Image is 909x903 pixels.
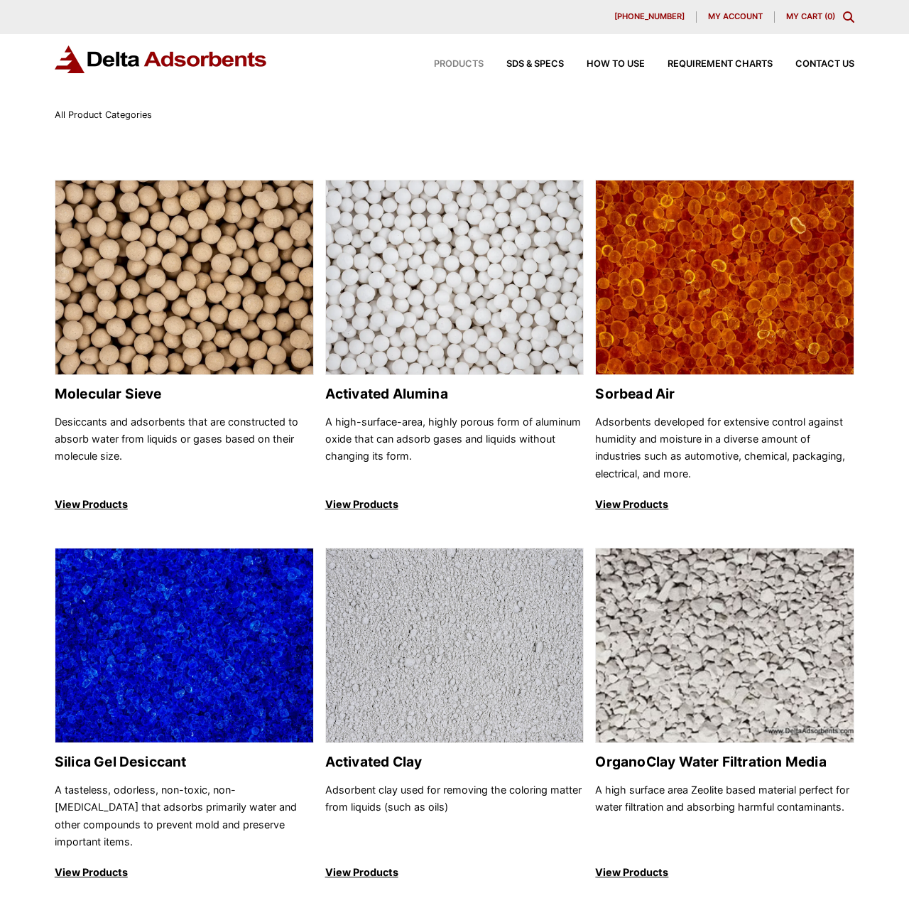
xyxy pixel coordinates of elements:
[325,782,584,851] p: Adsorbent clay used for removing the coloring matter from liquids (such as oils)
[55,109,152,120] span: All Product Categories
[326,548,584,744] img: Activated Clay
[587,60,645,69] span: How to Use
[795,60,854,69] span: Contact Us
[55,754,314,770] h2: Silica Gel Desiccant
[786,11,835,21] a: My Cart (0)
[325,386,584,402] h2: Activated Alumina
[614,13,685,21] span: [PHONE_NUMBER]
[595,754,854,770] h2: OrganoClay Water Filtration Media
[596,548,854,744] img: OrganoClay Water Filtration Media
[595,864,854,881] p: View Products
[595,548,854,882] a: OrganoClay Water Filtration Media OrganoClay Water Filtration Media A high surface area Zeolite b...
[595,180,854,514] a: Sorbead Air Sorbead Air Adsorbents developed for extensive control against humidity and moisture ...
[325,754,584,770] h2: Activated Clay
[506,60,564,69] span: SDS & SPECS
[697,11,775,23] a: My account
[55,864,314,881] p: View Products
[595,413,854,483] p: Adsorbents developed for extensive control against humidity and moisture in a diverse amount of i...
[325,548,584,882] a: Activated Clay Activated Clay Adsorbent clay used for removing the coloring matter from liquids (...
[325,413,584,483] p: A high-surface-area, highly porous form of aluminum oxide that can adsorb gases and liquids witho...
[55,386,314,402] h2: Molecular Sieve
[595,386,854,402] h2: Sorbead Air
[55,45,268,73] img: Delta Adsorbents
[55,180,313,376] img: Molecular Sieve
[325,180,584,514] a: Activated Alumina Activated Alumina A high-surface-area, highly porous form of aluminum oxide tha...
[411,60,484,69] a: Products
[325,496,584,513] p: View Products
[773,60,854,69] a: Contact Us
[55,548,313,744] img: Silica Gel Desiccant
[325,864,584,881] p: View Products
[843,11,854,23] div: Toggle Modal Content
[326,180,584,376] img: Activated Alumina
[55,548,314,882] a: Silica Gel Desiccant Silica Gel Desiccant A tasteless, odorless, non-toxic, non-[MEDICAL_DATA] th...
[484,60,564,69] a: SDS & SPECS
[55,413,314,483] p: Desiccants and adsorbents that are constructed to absorb water from liquids or gases based on the...
[645,60,773,69] a: Requirement Charts
[668,60,773,69] span: Requirement Charts
[596,180,854,376] img: Sorbead Air
[55,180,314,514] a: Molecular Sieve Molecular Sieve Desiccants and adsorbents that are constructed to absorb water fr...
[603,11,697,23] a: [PHONE_NUMBER]
[708,13,763,21] span: My account
[595,782,854,851] p: A high surface area Zeolite based material perfect for water filtration and absorbing harmful con...
[434,60,484,69] span: Products
[564,60,645,69] a: How to Use
[595,496,854,513] p: View Products
[827,11,832,21] span: 0
[55,496,314,513] p: View Products
[55,782,314,851] p: A tasteless, odorless, non-toxic, non-[MEDICAL_DATA] that adsorbs primarily water and other compo...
